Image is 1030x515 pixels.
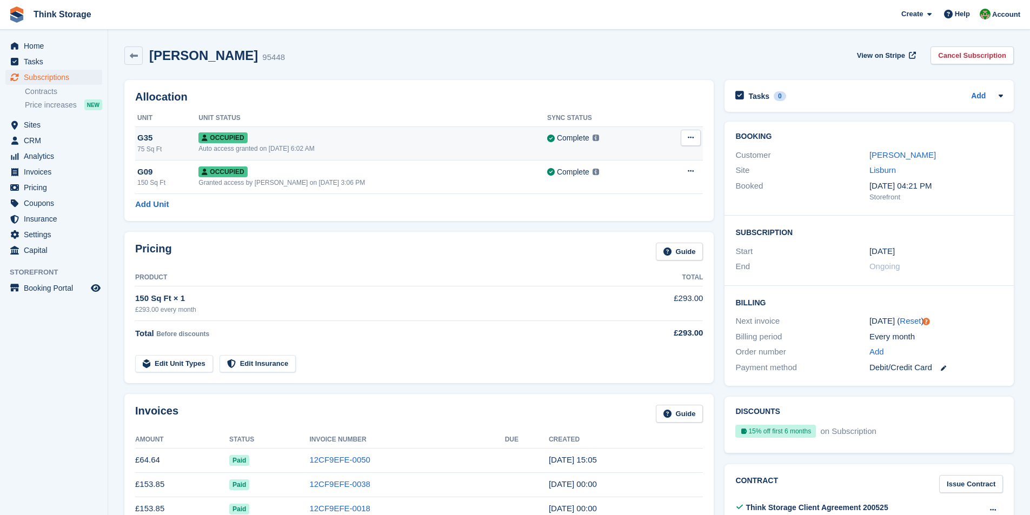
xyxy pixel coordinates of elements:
a: Price increases NEW [25,99,102,111]
th: Due [505,431,549,449]
div: Every month [869,331,1003,343]
th: Invoice Number [309,431,504,449]
span: Paid [229,455,249,466]
div: Auto access granted on [DATE] 6:02 AM [198,144,547,153]
th: Status [229,431,309,449]
span: CRM [24,133,89,148]
a: 12CF9EFE-0038 [309,479,370,489]
div: Debit/Credit Card [869,362,1003,374]
th: Unit Status [198,110,547,127]
div: 0 [774,91,786,101]
div: Tooltip anchor [921,317,931,326]
a: Cancel Subscription [931,46,1014,64]
a: menu [5,280,102,296]
a: Contracts [25,86,102,97]
td: £153.85 [135,472,229,497]
th: Total [615,269,703,286]
h2: Contract [735,475,778,493]
h2: Booking [735,132,1003,141]
a: menu [5,133,102,148]
td: £293.00 [615,286,703,320]
a: Guide [656,243,703,260]
span: Create [901,9,923,19]
time: 2025-07-20 23:00:00 UTC [869,245,895,258]
a: menu [5,227,102,242]
a: [PERSON_NAME] [869,150,936,159]
a: Preview store [89,282,102,295]
a: Guide [656,405,703,423]
span: Help [955,9,970,19]
div: £293.00 every month [135,305,615,315]
div: Granted access by [PERSON_NAME] on [DATE] 3:06 PM [198,178,547,188]
div: Payment method [735,362,869,374]
div: 15% off first 6 months [735,425,816,438]
div: [DATE] ( ) [869,315,1003,327]
a: menu [5,164,102,179]
a: 12CF9EFE-0050 [309,455,370,464]
span: Pricing [24,180,89,195]
span: Coupons [24,196,89,211]
a: Lisburn [869,165,896,175]
a: menu [5,196,102,211]
h2: Tasks [748,91,769,101]
span: on Subscription [818,426,876,436]
th: Amount [135,431,229,449]
a: menu [5,117,102,132]
a: menu [5,70,102,85]
a: Edit Insurance [220,355,296,373]
div: G09 [137,166,198,178]
div: Complete [557,132,589,144]
a: menu [5,149,102,164]
h2: Pricing [135,243,172,260]
div: 75 Sq Ft [137,144,198,154]
span: Sites [24,117,89,132]
span: Occupied [198,166,247,177]
span: Total [135,329,154,338]
div: Customer [735,149,869,162]
a: Add Unit [135,198,169,211]
th: Unit [135,110,198,127]
div: Storefront [869,192,1003,203]
a: 12CF9EFE-0018 [309,504,370,513]
div: NEW [84,99,102,110]
div: £293.00 [615,327,703,339]
span: Insurance [24,211,89,226]
span: View on Stripe [857,50,905,61]
a: Add [869,346,884,358]
div: Billing period [735,331,869,343]
span: Account [992,9,1020,20]
span: Storefront [10,267,108,278]
a: menu [5,54,102,69]
h2: Subscription [735,226,1003,237]
span: Tasks [24,54,89,69]
img: icon-info-grey-7440780725fd019a000dd9b08b2336e03edf1995a4989e88bcd33f0948082b44.svg [593,169,599,175]
span: Booking Portal [24,280,89,296]
div: [DATE] 04:21 PM [869,180,1003,192]
time: 2025-09-30 14:05:48 UTC [549,455,597,464]
a: menu [5,243,102,258]
h2: [PERSON_NAME] [149,48,258,63]
span: Analytics [24,149,89,164]
span: Before discounts [156,330,209,338]
time: 2025-08-20 23:00:46 UTC [549,504,597,513]
div: Next invoice [735,315,869,327]
span: Subscriptions [24,70,89,85]
div: Complete [557,166,589,178]
span: Price increases [25,100,77,110]
a: Edit Unit Types [135,355,213,373]
span: Home [24,38,89,53]
img: icon-info-grey-7440780725fd019a000dd9b08b2336e03edf1995a4989e88bcd33f0948082b44.svg [593,135,599,141]
time: 2025-09-20 23:00:59 UTC [549,479,597,489]
div: 150 Sq Ft × 1 [135,292,615,305]
div: End [735,260,869,273]
div: 95448 [262,51,285,64]
a: menu [5,211,102,226]
td: £64.64 [135,448,229,472]
a: Think Storage [29,5,96,23]
div: 150 Sq Ft [137,178,198,188]
th: Product [135,269,615,286]
img: stora-icon-8386f47178a22dfd0bd8f6a31ec36ba5ce8667c1dd55bd0f319d3a0aa187defe.svg [9,6,25,23]
span: Capital [24,243,89,258]
h2: Allocation [135,91,703,103]
div: Booked [735,180,869,203]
